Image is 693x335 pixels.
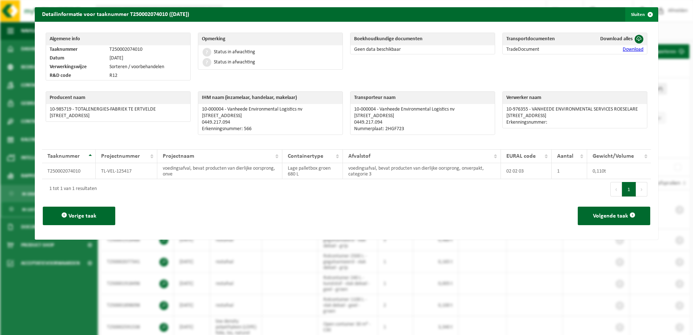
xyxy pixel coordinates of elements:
[350,45,495,54] td: Geen data beschikbaar
[501,163,552,179] td: 02 02 03
[610,182,622,197] button: Previous
[96,163,157,179] td: TL-VEL-125417
[552,163,587,179] td: 1
[214,60,255,65] div: Status in afwachting
[106,45,190,54] td: T250002074010
[600,36,633,42] span: Download alles
[354,120,491,125] p: 0449.217.094
[587,163,651,179] td: 0,110t
[46,33,190,45] th: Algemene info
[47,153,80,159] span: Taaknummer
[46,45,106,54] td: Taaknummer
[106,54,190,63] td: [DATE]
[557,153,573,159] span: Aantal
[35,7,196,21] h2: Detailinformatie voor taaknummer T250002074010 ([DATE])
[348,153,370,159] span: Afvalstof
[46,183,97,196] div: 1 tot 1 van 1 resultaten
[593,213,628,219] span: Volgende taak
[46,54,106,63] td: Datum
[163,153,194,159] span: Projectnaam
[578,207,650,225] button: Volgende taak
[202,107,339,112] p: 10-000004 - Vanheede Environmental Logistics nv
[288,153,323,159] span: Containertype
[636,182,647,197] button: Next
[214,50,255,55] div: Status in afwachting
[106,71,190,80] td: R12
[46,63,106,71] td: Verwerkingswijze
[622,182,636,197] button: 1
[198,33,343,45] th: Opmerking
[157,163,282,179] td: voedingsafval, bevat producten van dierlijke oorsprong, onve
[202,120,339,125] p: 0449.217.094
[506,113,643,119] p: [STREET_ADDRESS]
[106,63,190,71] td: Sorteren / voorbehandelen
[506,120,643,125] p: Erkenningsnummer:
[623,47,643,52] a: Download
[69,213,96,219] span: Vorige taak
[42,163,96,179] td: T250002074010
[202,113,339,119] p: [STREET_ADDRESS]
[503,33,578,45] th: Transportdocumenten
[198,92,343,104] th: IHM naam (inzamelaar, handelaar, makelaar)
[354,113,491,119] p: [STREET_ADDRESS]
[350,33,495,45] th: Boekhoudkundige documenten
[593,153,634,159] span: Gewicht/Volume
[282,163,343,179] td: Lage palletbox groen 680 L
[46,71,106,80] td: R&D code
[506,107,643,112] p: 10-976355 - VANHEEDE ENVIRONMENTAL SERVICES ROESELARE
[43,207,115,225] button: Vorige taak
[50,113,187,119] p: [STREET_ADDRESS]
[350,92,495,104] th: Transporteur naam
[46,92,190,104] th: Producent naam
[202,126,339,132] p: Erkenningsnummer: 566
[354,107,491,112] p: 10-000004 - Vanheede Environmental Logistics nv
[625,7,657,22] button: Sluiten
[503,45,578,54] td: TradeDocument
[503,92,647,104] th: Verwerker naam
[343,163,501,179] td: voedingsafval, bevat producten van dierlijke oorsprong, onverpakt, categorie 3
[50,107,187,112] p: 10-985719 - TOTALENERGIES-FABRIEK TE ERTVELDE
[506,153,536,159] span: EURAL code
[354,126,491,132] p: Nummerplaat: 2HGF723
[101,153,140,159] span: Projectnummer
